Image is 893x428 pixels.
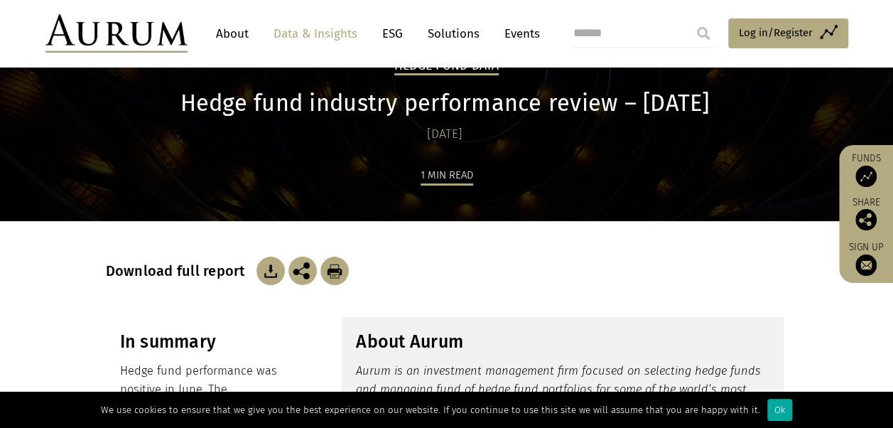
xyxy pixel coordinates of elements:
div: [DATE] [106,124,784,144]
div: 1 min read [421,166,473,186]
a: ESG [375,21,410,47]
span: Log in/Register [739,24,813,41]
a: Log in/Register [728,18,848,48]
h1: Hedge fund industry performance review – [DATE] [106,90,784,117]
img: Sign up to our newsletter [855,255,877,276]
a: Data & Insights [266,21,364,47]
img: Download Article [256,257,285,285]
h3: Download full report [106,262,253,279]
img: Access Funds [855,166,877,187]
a: Sign up [846,241,886,276]
input: Submit [689,19,718,48]
h2: Hedge Fund Data [394,58,499,75]
h3: In summary [120,331,297,353]
a: Events [497,21,540,47]
img: Share this post [855,209,877,230]
img: Aurum [45,14,188,53]
a: About [209,21,256,47]
img: Share this post [288,257,317,285]
div: Ok [767,399,792,421]
img: Download Article [320,257,349,285]
h3: About Aurum [356,331,769,353]
div: Share [846,198,886,230]
a: Solutions [421,21,487,47]
a: Funds [846,152,886,187]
